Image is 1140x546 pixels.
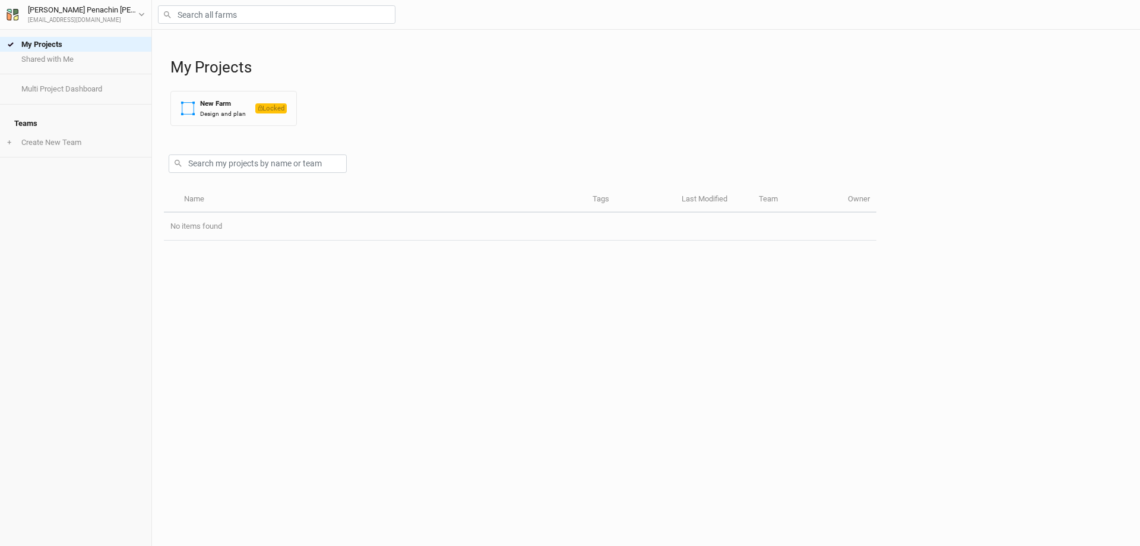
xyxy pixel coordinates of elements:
input: Search my projects by name or team [169,154,347,173]
div: [PERSON_NAME] Penachin [PERSON_NAME] [28,4,138,16]
input: Search all farms [158,5,395,24]
h1: My Projects [170,58,1128,77]
td: No items found [164,213,876,241]
th: Owner [841,187,876,213]
div: Design and plan [200,109,246,118]
h4: Teams [7,112,144,135]
th: Tags [586,187,675,213]
th: Name [177,187,585,213]
button: [PERSON_NAME] Penachin [PERSON_NAME][EMAIL_ADDRESS][DOMAIN_NAME] [6,4,145,25]
div: [EMAIL_ADDRESS][DOMAIN_NAME] [28,16,138,25]
span: Locked [255,103,287,113]
span: + [7,138,11,147]
th: Team [752,187,841,213]
div: New Farm [200,99,246,109]
th: Last Modified [675,187,752,213]
button: New FarmDesign and planLocked [170,91,297,126]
